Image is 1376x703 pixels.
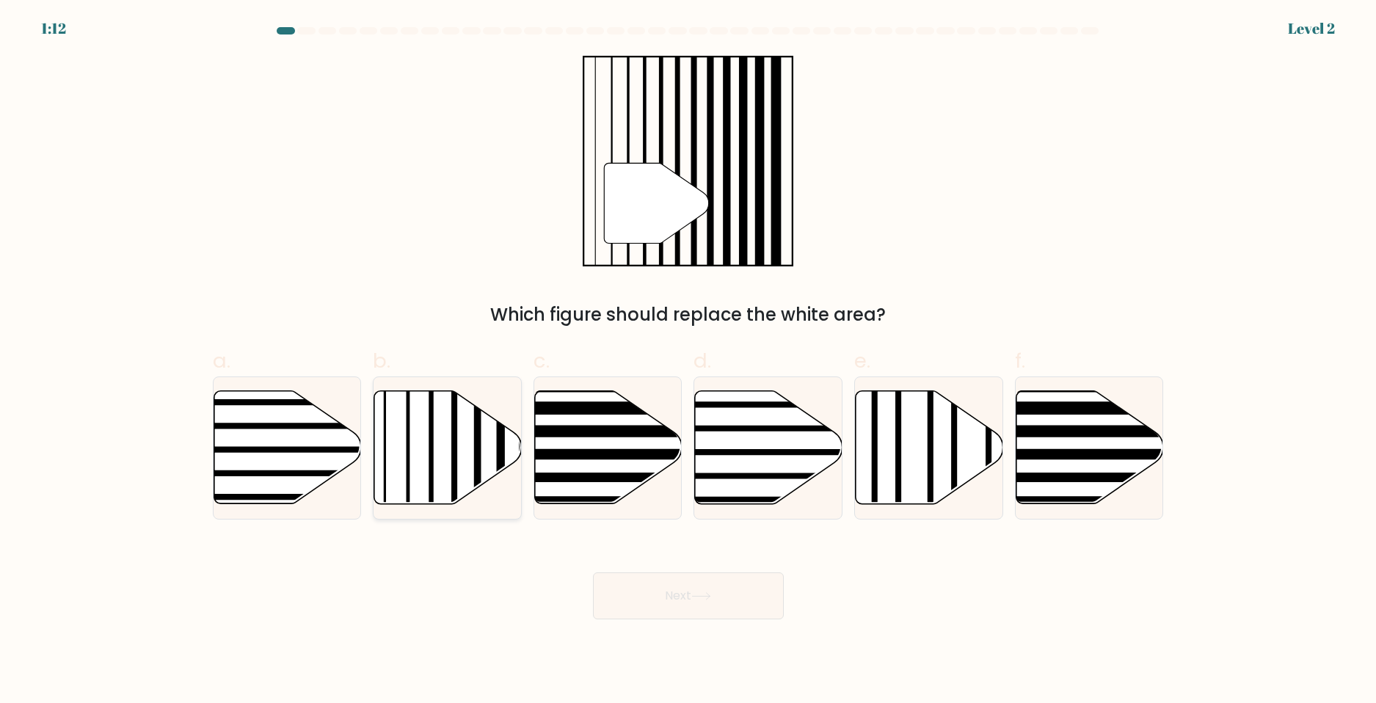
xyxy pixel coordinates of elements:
[534,346,550,375] span: c.
[213,346,230,375] span: a.
[222,302,1155,328] div: Which figure should replace the white area?
[373,346,390,375] span: b.
[41,18,66,40] div: 1:12
[1288,18,1335,40] div: Level 2
[604,164,709,244] g: "
[854,346,870,375] span: e.
[694,346,711,375] span: d.
[1015,346,1025,375] span: f.
[593,572,784,619] button: Next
